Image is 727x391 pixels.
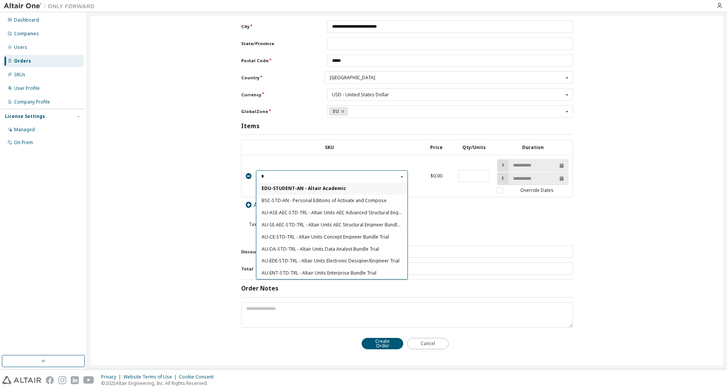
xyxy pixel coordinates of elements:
[14,17,39,23] div: Dashboard
[496,187,569,193] label: Override Dates
[241,24,315,30] label: City
[493,140,573,155] th: Duration
[241,92,315,98] label: Currency
[241,108,315,115] label: GlobalZone
[498,162,506,168] label: S
[179,374,218,380] div: Cookie Consent
[14,99,50,105] div: Company Profile
[407,338,449,349] button: Cancel
[262,198,402,203] span: BSC-STD-AN - Personal Editions of Activate and Compose
[262,187,402,191] span: EDU-STUDENT-AN - Altair Academic
[327,105,573,118] div: GlobalZone
[338,245,573,258] input: Discount
[262,223,402,227] span: AU-SE-AEC-STD-TRL - Altair Units AEC Structural Engineer Bundle Trial
[101,374,123,380] div: Privacy
[329,107,348,115] a: EU
[14,127,35,133] div: Managed
[14,58,31,64] div: Orders
[327,38,573,50] input: State/Province
[14,140,33,146] div: On Prem
[4,2,98,10] img: Altair One
[455,140,493,155] th: Qty/Units
[332,93,389,97] div: USD - United States Dollar
[262,247,402,251] span: AU-DA-STD-TRL - Altair Units Data Analyst Bundle Trial
[83,376,94,384] img: youtube.svg
[242,140,417,155] th: SKU
[262,259,402,264] span: AU-EDE-STD-TRL - Altair Units Electronic Designer/Engineer Trial
[58,376,66,384] img: instagram.svg
[14,31,39,37] div: Companies
[46,376,54,384] img: facebook.svg
[241,122,259,130] h3: Items
[362,338,403,349] button: Create Order
[14,44,27,50] div: Users
[241,266,315,272] label: Total
[249,221,273,228] span: Tax Exempt
[14,72,25,78] div: SKUs
[262,210,402,215] span: AU-ASE-AEC-STD-TRL - Altair Units AEC Advanced Structural Engineer Bundle Trial
[417,140,455,155] th: Price
[498,175,506,181] label: E
[123,374,179,380] div: Website Terms of Use
[241,58,315,64] label: Postal Code
[14,85,40,91] div: User Profile
[327,88,573,101] div: Currency
[2,376,41,384] img: altair_logo.svg
[241,249,315,255] label: Discount
[241,41,315,47] label: State/Province
[241,75,312,81] label: Country
[262,235,402,239] span: AU-CE-STD-TRL - Altair Units Concept Engineer Bundle Trial
[330,75,563,80] div: [GEOGRAPHIC_DATA]
[245,201,279,209] a: Add Item
[241,285,278,292] h3: Order Notes
[338,262,573,275] input: Total
[71,376,79,384] img: linkedin.svg
[262,271,402,275] span: AU-ENT-STD-TRL - Altair Units Enterprise Bundle Trial
[327,55,573,67] input: Postal Code
[5,113,45,119] div: License Settings
[417,155,455,197] td: $0.00
[327,20,573,33] input: City
[101,380,218,386] p: © 2025 Altair Engineering, Inc. All Rights Reserved.
[324,71,573,84] div: Country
